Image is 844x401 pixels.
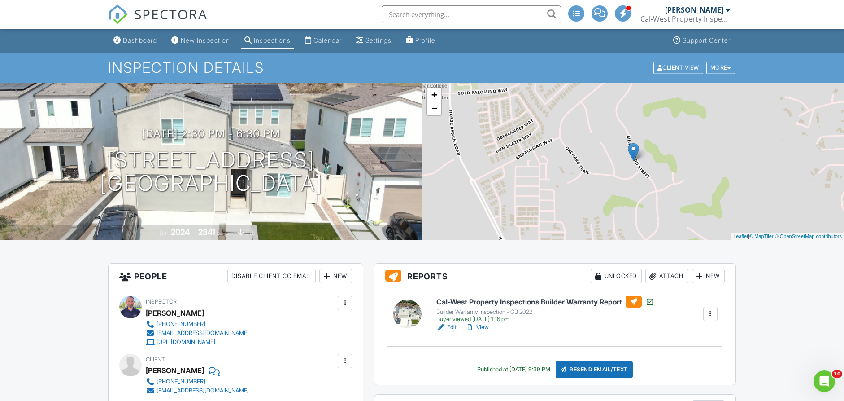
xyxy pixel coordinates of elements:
div: Resend Email/Text [556,361,633,378]
div: Attach [645,269,688,283]
div: | [731,233,844,240]
a: Inspections [241,32,294,49]
div: [URL][DOMAIN_NAME] [157,339,215,346]
div: Disable Client CC Email [227,269,316,283]
div: Calendar [313,36,342,44]
div: Client View [653,62,703,74]
input: Search everything... [382,5,561,23]
span: Client [146,356,165,363]
div: [PERSON_NAME] [146,306,204,320]
h1: Inspection Details [108,60,736,75]
div: Cal-West Property Inspections [640,14,730,23]
div: Dashboard [123,36,157,44]
a: Cal-West Property Inspections Builder Warranty Report Builder Warranty Inspection - GB 2022 Buyer... [436,296,654,323]
div: [PERSON_NAME] [146,364,204,377]
a: Zoom out [427,101,441,115]
span: slab [245,229,255,236]
div: Published at [DATE] 9:39 PM [477,366,550,373]
div: 2024 [171,227,190,237]
div: New [692,269,725,283]
iframe: Intercom live chat [814,370,835,392]
div: [EMAIL_ADDRESS][DOMAIN_NAME] [157,330,249,337]
a: Edit [436,323,457,332]
a: [EMAIL_ADDRESS][DOMAIN_NAME] [146,386,249,395]
a: View [466,323,489,332]
img: The Best Home Inspection Software - Spectora [108,4,128,24]
div: New [319,269,352,283]
div: [PHONE_NUMBER] [157,378,205,385]
a: [PHONE_NUMBER] [146,377,249,386]
a: Dashboard [110,32,161,49]
div: Buyer viewed [DATE] 1:16 pm [436,316,654,323]
div: [PHONE_NUMBER] [157,321,205,328]
a: SPECTORA [108,12,208,31]
a: Support Center [670,32,734,49]
div: Settings [365,36,392,44]
h1: [STREET_ADDRESS] [GEOGRAPHIC_DATA] [100,148,322,196]
div: More [706,62,735,74]
h6: Cal-West Property Inspections Builder Warranty Report [436,296,654,308]
a: © OpenStreetMap contributors [775,234,842,239]
a: New Inspection [168,32,234,49]
span: 10 [832,370,842,378]
a: Leaflet [733,234,748,239]
span: SPECTORA [134,4,208,23]
a: [EMAIL_ADDRESS][DOMAIN_NAME] [146,329,249,338]
div: Unlocked [591,269,642,283]
a: Client View [653,64,705,71]
a: Zoom in [427,88,441,101]
h3: Reports [374,264,735,289]
a: [URL][DOMAIN_NAME] [146,338,249,347]
div: [PERSON_NAME] [665,5,723,14]
div: 2341 [198,227,215,237]
a: Calendar [301,32,345,49]
h3: People [109,264,363,289]
div: New Inspection [181,36,230,44]
a: Settings [352,32,395,49]
span: Inspector [146,298,177,305]
div: [EMAIL_ADDRESS][DOMAIN_NAME] [157,387,249,394]
div: Inspections [254,36,291,44]
div: Support Center [683,36,731,44]
div: Profile [415,36,435,44]
div: Builder Warranty Inspection - GB 2022 [436,308,654,316]
h3: [DATE] 2:30 pm - 6:30 pm [142,128,280,140]
a: [PHONE_NUMBER] [146,320,249,329]
span: sq. ft. [217,229,229,236]
span: Built [160,229,170,236]
a: Profile [402,32,439,49]
a: © MapTiler [749,234,774,239]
